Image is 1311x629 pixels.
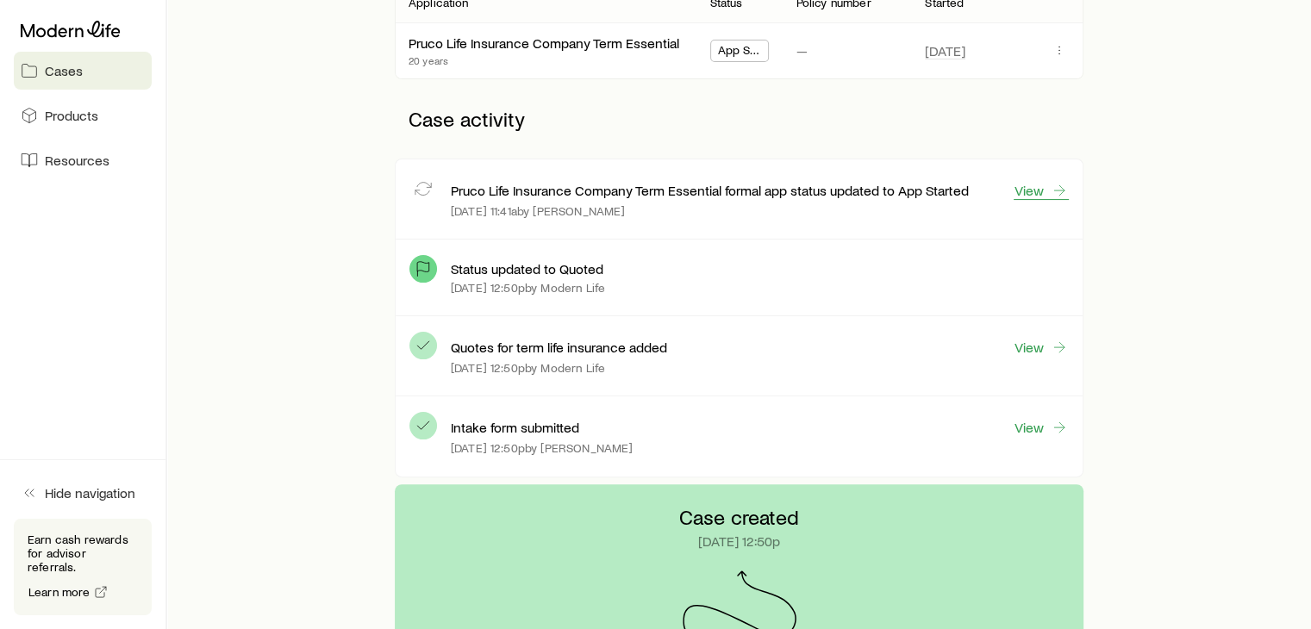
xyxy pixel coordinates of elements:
a: View [1014,181,1069,200]
p: [DATE] 12:50p by [PERSON_NAME] [451,441,634,455]
a: Products [14,97,152,134]
p: [DATE] 12:50p [698,532,780,550]
p: Earn cash rewards for advisor referrals. [28,532,138,574]
p: — [796,42,807,59]
p: Pruco Life Insurance Company Term Essential formal app status updated to App Started [451,182,969,199]
a: Cases [14,52,152,90]
span: Products [45,107,98,124]
p: Case activity [395,93,1083,145]
button: Hide navigation [14,474,152,512]
span: Resources [45,152,109,169]
span: App Started [718,43,762,61]
a: Pruco Life Insurance Company Term Essential [409,34,679,51]
p: 20 years [409,53,679,67]
a: View [1014,418,1069,437]
a: View [1014,338,1069,357]
span: [DATE] [925,42,965,59]
span: Hide navigation [45,484,135,501]
p: [DATE] 12:50p by Modern Life [451,361,605,375]
span: Learn more [28,586,91,598]
div: Pruco Life Insurance Company Term Essential [409,34,679,53]
p: [DATE] 12:50p by Modern Life [451,281,605,295]
p: Quotes for term life insurance added [451,339,667,356]
div: Earn cash rewards for advisor referrals.Learn more [14,519,152,615]
p: Status updated to Quoted [451,260,603,277]
a: Resources [14,141,152,179]
p: Intake form submitted [451,419,579,436]
span: Cases [45,62,83,79]
p: Case created [679,505,799,529]
p: [DATE] 11:41a by [PERSON_NAME] [451,204,626,218]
